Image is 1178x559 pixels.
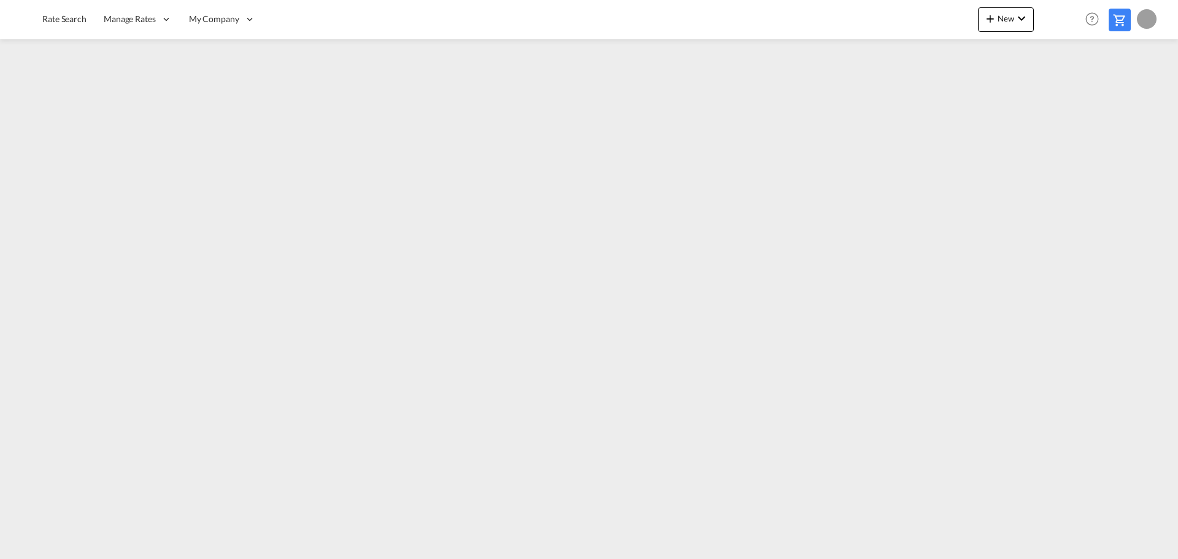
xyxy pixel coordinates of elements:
button: icon-plus 400-fgNewicon-chevron-down [978,7,1034,32]
div: Help [1082,9,1109,31]
span: New [983,13,1029,23]
span: Rate Search [42,13,87,24]
span: Help [1082,9,1103,29]
md-icon: icon-plus 400-fg [983,11,998,26]
md-icon: icon-chevron-down [1014,11,1029,26]
span: Manage Rates [104,13,156,25]
span: My Company [189,13,239,25]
